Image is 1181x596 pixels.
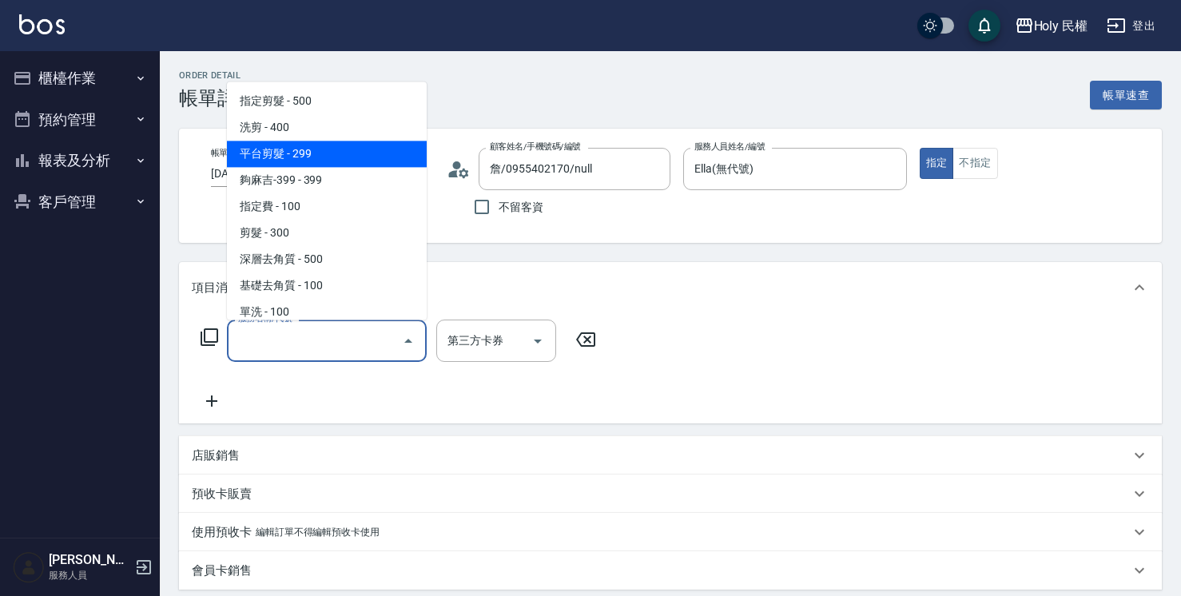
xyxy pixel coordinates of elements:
p: 預收卡販賣 [192,486,252,503]
span: 平台剪髮 - 299 [227,141,427,167]
p: 編輯訂單不得編輯預收卡使用 [256,524,380,541]
img: Logo [19,14,65,34]
h2: Order detail [179,70,256,81]
p: 店販銷售 [192,447,240,464]
button: 帳單速查 [1090,81,1162,110]
img: Person [13,551,45,583]
div: 店販銷售 [179,436,1162,475]
button: Close [396,328,421,354]
p: 服務人員 [49,568,130,582]
p: 會員卡銷售 [192,562,252,579]
button: 預約管理 [6,99,153,141]
span: 基礎去角質 - 100 [227,272,427,299]
span: 剪髮 - 300 [227,220,427,246]
div: 項目消費 [179,262,1162,313]
div: Holy 民權 [1034,16,1088,36]
label: 服務人員姓名/編號 [694,141,765,153]
input: YYYY/MM/DD hh:mm [211,161,339,187]
span: 夠麻吉-399 - 399 [227,167,427,193]
span: 不留客資 [499,199,543,216]
label: 顧客姓名/手機號碼/編號 [490,141,581,153]
button: save [968,10,1000,42]
span: 指定費 - 100 [227,193,427,220]
div: 使用預收卡編輯訂單不得編輯預收卡使用 [179,513,1162,551]
p: 使用預收卡 [192,524,252,541]
button: 不指定 [952,148,997,179]
div: 預收卡販賣 [179,475,1162,513]
button: 客戶管理 [6,181,153,223]
button: 櫃檯作業 [6,58,153,99]
span: 深層去角質 - 500 [227,246,427,272]
h5: [PERSON_NAME] [49,552,130,568]
button: 報表及分析 [6,140,153,181]
div: 會員卡銷售 [179,551,1162,590]
button: 登出 [1100,11,1162,41]
label: 帳單日期 [211,147,245,159]
div: 項目消費 [179,313,1162,423]
h3: 帳單詳細 [179,87,256,109]
span: 指定剪髮 - 500 [227,88,427,114]
p: 項目消費 [192,280,240,296]
span: 洗剪 - 400 [227,114,427,141]
button: 指定 [920,148,954,179]
span: 單洗 - 100 [227,299,427,325]
button: Holy 民權 [1008,10,1095,42]
button: Open [525,328,551,354]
